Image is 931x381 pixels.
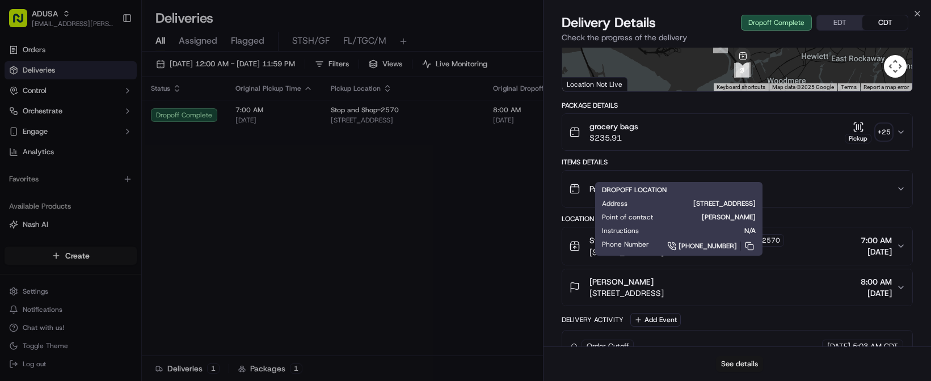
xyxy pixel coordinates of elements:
img: Nash [11,84,34,107]
img: Google [565,77,603,91]
button: [PERSON_NAME][STREET_ADDRESS]8:00 AM[DATE] [562,269,912,306]
button: Start new chat [193,184,207,198]
button: See details [716,356,763,372]
div: 1 [736,62,751,77]
button: Pickup+25 [845,121,892,143]
a: Report a map error [863,84,909,90]
span: [STREET_ADDRESS] [589,247,784,258]
div: Location Details [562,214,913,223]
span: 5:03 AM CDT [853,341,898,352]
button: Package Items (13) [562,171,912,207]
span: Map data ©2025 Google [772,84,834,90]
p: Check the progress of the delivery [562,32,913,43]
button: Keyboard shortcuts [717,83,765,91]
span: [STREET_ADDRESS] [646,199,756,208]
div: We're available if you need us! [39,192,144,201]
span: grocery bags [589,121,638,132]
span: 8:00 AM [861,276,892,287]
p: Welcome 👋 [11,118,207,136]
button: Stop and Shop-2570 Store FacilitatorSTSH-2570[STREET_ADDRESS]7:00 AM[DATE] [562,227,912,265]
div: Pickup [845,134,871,143]
span: Address [602,199,627,208]
span: Delivery Details [562,14,656,32]
span: Pylon [113,265,137,273]
button: CDT [862,15,908,30]
a: [PHONE_NUMBER] [667,240,756,252]
span: Phone Number [602,240,649,249]
div: Location Not Live [562,77,627,91]
img: 1736555255976-a54dd68f-1ca7-489b-9aae-adbdc363a1c4 [11,181,32,201]
span: [PHONE_NUMBER] [679,242,737,251]
div: 💻 [96,238,105,247]
span: [PERSON_NAME] [589,276,654,287]
div: Start new chat [39,181,186,192]
a: Powered byPylon [80,264,137,273]
button: Pickup [845,121,871,143]
div: Items Details [562,158,913,167]
button: Map camera controls [884,55,907,78]
span: [DATE] [827,341,850,352]
span: API Documentation [107,237,182,248]
button: EDT [817,15,862,30]
span: Stop and Shop-2570 Store Facilitator [589,235,727,246]
input: Got a question? Start typing here... [30,146,204,158]
span: [STREET_ADDRESS] [589,287,664,299]
span: Knowledge Base [23,237,87,248]
button: Add Event [630,313,681,327]
span: N/A [657,226,756,235]
span: Order Cutoff [587,341,629,352]
span: 7:00 AM [861,235,892,246]
div: 📗 [11,238,20,247]
span: Point of contact [602,213,653,222]
a: 📗Knowledge Base [7,232,91,253]
div: Package Details [562,101,913,110]
span: Package Items ( 13 ) [589,183,662,194]
span: [DATE] [861,287,892,299]
span: Instructions [602,226,639,235]
span: [PERSON_NAME] [671,213,756,222]
a: 💻API Documentation [91,232,187,253]
span: $235.91 [589,132,638,143]
span: [DATE] [861,246,892,257]
div: + 25 [876,124,892,140]
button: grocery bags$235.91Pickup+25 [562,114,912,150]
div: 2 [734,63,749,78]
a: Open this area in Google Maps (opens a new window) [565,77,603,91]
div: Delivery Activity [562,315,624,324]
a: Terms (opens in new tab) [841,84,857,90]
span: DROPOFF LOCATION [602,185,667,194]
